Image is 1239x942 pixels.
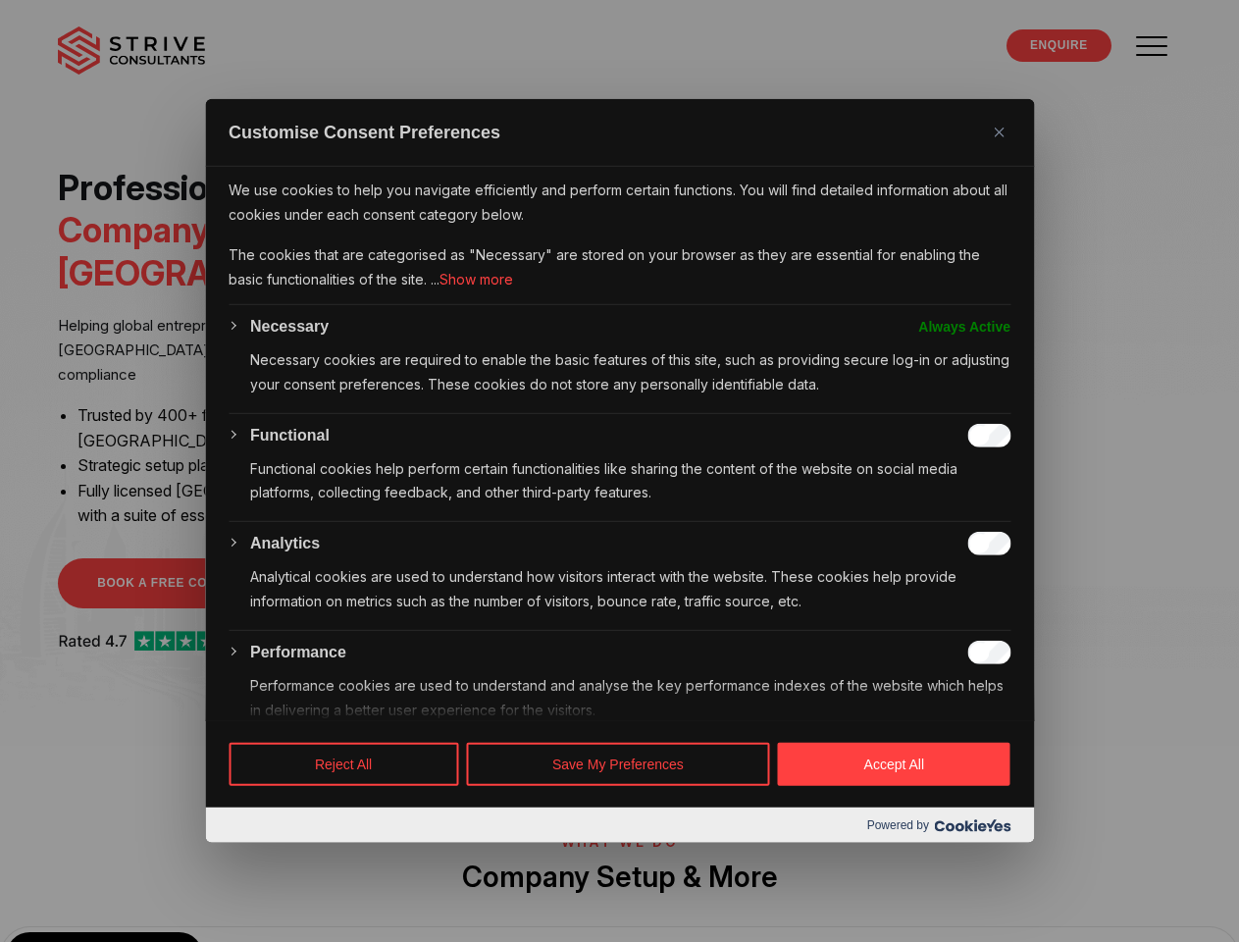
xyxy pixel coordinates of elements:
p: Functional cookies help perform certain functionalities like sharing the content of the website o... [250,456,1010,505]
button: Analytics [250,532,320,555]
span: Customise Consent Preferences [229,121,500,144]
button: Reject All [229,743,458,786]
button: Show more [439,268,513,291]
p: Performance cookies are used to understand and analyse the key performance indexes of the website... [250,674,1010,723]
img: Cookieyes logo [934,819,1010,832]
button: Close [987,121,1010,144]
input: Enable Functional [967,423,1010,446]
img: cky-close-icon [994,128,1004,137]
input: Enable Performance [967,641,1010,664]
button: Necessary [250,314,329,338]
p: Analytical cookies are used to understand how visitors interact with the website. These cookies h... [250,565,1010,614]
button: Performance [250,641,346,664]
p: Necessary cookies are required to enable the basic features of this site, such as providing secur... [250,347,1010,396]
input: Enable Analytics [967,532,1010,555]
button: Accept All [778,743,1010,786]
p: We use cookies to help you navigate efficiently and perform certain functions. You will find deta... [229,179,1010,228]
div: Powered by [205,808,1034,843]
p: The cookies that are categorised as "Necessary" are stored on your browser as they are essential ... [229,243,1010,292]
div: Customise Consent Preferences [205,99,1034,843]
span: Always Active [918,314,1010,338]
button: Save My Preferences [466,743,770,786]
button: Functional [250,423,330,446]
